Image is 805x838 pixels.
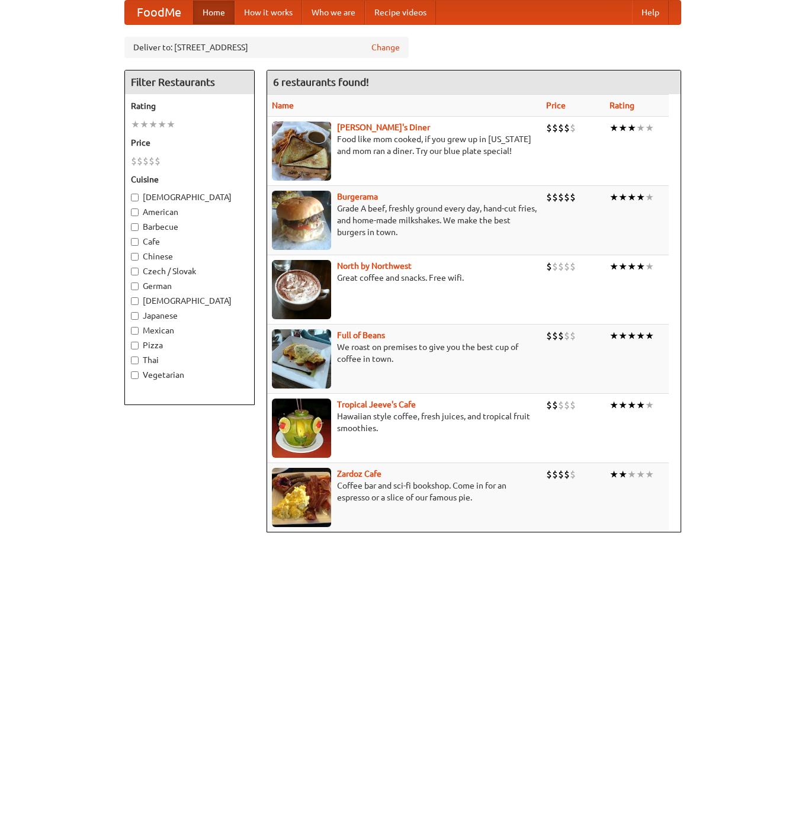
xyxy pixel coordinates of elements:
[131,251,248,262] label: Chinese
[131,354,248,366] label: Thai
[272,191,331,250] img: burgerama.jpg
[546,329,552,342] li: $
[636,329,645,342] li: ★
[632,1,669,24] a: Help
[627,121,636,134] li: ★
[272,329,331,389] img: beans.jpg
[273,76,369,88] ng-pluralize: 6 restaurants found!
[558,468,564,481] li: $
[131,221,248,233] label: Barbecue
[570,399,576,412] li: $
[272,341,537,365] p: We roast on premises to give you the best cup of coffee in town.
[272,468,331,527] img: zardoz.jpg
[131,312,139,320] input: Japanese
[166,118,175,131] li: ★
[131,137,248,149] h5: Price
[552,191,558,204] li: $
[618,191,627,204] li: ★
[272,121,331,181] img: sallys.jpg
[272,410,537,434] p: Hawaiian style coffee, fresh juices, and tropical fruit smoothies.
[235,1,302,24] a: How it works
[636,121,645,134] li: ★
[645,191,654,204] li: ★
[158,118,166,131] li: ★
[558,399,564,412] li: $
[610,101,634,110] a: Rating
[131,100,248,112] h5: Rating
[552,121,558,134] li: $
[155,155,161,168] li: $
[627,468,636,481] li: ★
[131,174,248,185] h5: Cuisine
[627,329,636,342] li: ★
[618,260,627,273] li: ★
[272,272,537,284] p: Great coffee and snacks. Free wifi.
[636,468,645,481] li: ★
[337,330,385,340] a: Full of Beans
[131,327,139,335] input: Mexican
[131,118,140,131] li: ★
[131,265,248,277] label: Czech / Slovak
[546,101,566,110] a: Price
[131,191,248,203] label: [DEMOGRAPHIC_DATA]
[131,238,139,246] input: Cafe
[131,342,139,349] input: Pizza
[272,101,294,110] a: Name
[131,253,139,261] input: Chinese
[610,329,618,342] li: ★
[131,155,137,168] li: $
[610,191,618,204] li: ★
[124,37,409,58] div: Deliver to: [STREET_ADDRESS]
[570,329,576,342] li: $
[131,310,248,322] label: Japanese
[337,123,430,132] a: [PERSON_NAME]'s Diner
[570,191,576,204] li: $
[131,280,248,292] label: German
[636,191,645,204] li: ★
[645,399,654,412] li: ★
[564,329,570,342] li: $
[618,399,627,412] li: ★
[618,468,627,481] li: ★
[337,261,412,271] a: North by Northwest
[645,121,654,134] li: ★
[610,260,618,273] li: ★
[337,469,381,479] a: Zardoz Cafe
[546,260,552,273] li: $
[552,468,558,481] li: $
[143,155,149,168] li: $
[558,329,564,342] li: $
[272,399,331,458] img: jeeves.jpg
[564,468,570,481] li: $
[125,70,254,94] h4: Filter Restaurants
[149,155,155,168] li: $
[337,400,416,409] a: Tropical Jeeve's Cafe
[125,1,193,24] a: FoodMe
[645,329,654,342] li: ★
[570,121,576,134] li: $
[564,399,570,412] li: $
[570,260,576,273] li: $
[131,357,139,364] input: Thai
[131,208,139,216] input: American
[552,399,558,412] li: $
[558,121,564,134] li: $
[564,260,570,273] li: $
[193,1,235,24] a: Home
[610,468,618,481] li: ★
[337,192,378,201] a: Burgerama
[552,260,558,273] li: $
[272,480,537,503] p: Coffee bar and sci-fi bookshop. Come in for an espresso or a slice of our famous pie.
[645,260,654,273] li: ★
[131,295,248,307] label: [DEMOGRAPHIC_DATA]
[564,191,570,204] li: $
[140,118,149,131] li: ★
[137,155,143,168] li: $
[546,468,552,481] li: $
[131,325,248,336] label: Mexican
[558,260,564,273] li: $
